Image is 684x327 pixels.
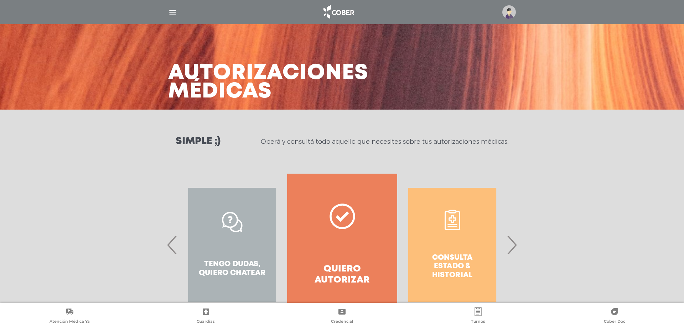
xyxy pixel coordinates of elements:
img: logo_cober_home-white.png [320,4,357,21]
a: Atención Médica Ya [1,307,138,326]
h3: Autorizaciones médicas [168,64,368,101]
p: Operá y consultá todo aquello que necesites sobre tus autorizaciones médicas. [261,137,508,146]
span: Previous [165,226,179,264]
a: Turnos [410,307,546,326]
span: Turnos [471,319,485,325]
span: Cober Doc [604,319,625,325]
a: Guardias [138,307,274,326]
a: Cober Doc [546,307,683,326]
img: profile-placeholder.svg [502,5,516,19]
a: Credencial [274,307,410,326]
span: Next [505,226,519,264]
h3: Simple ;) [176,137,221,147]
span: Guardias [197,319,215,325]
span: Atención Médica Ya [50,319,90,325]
a: Quiero autorizar [287,174,397,316]
h4: Quiero autorizar [300,264,384,286]
img: Cober_menu-lines-white.svg [168,8,177,17]
span: Credencial [331,319,353,325]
